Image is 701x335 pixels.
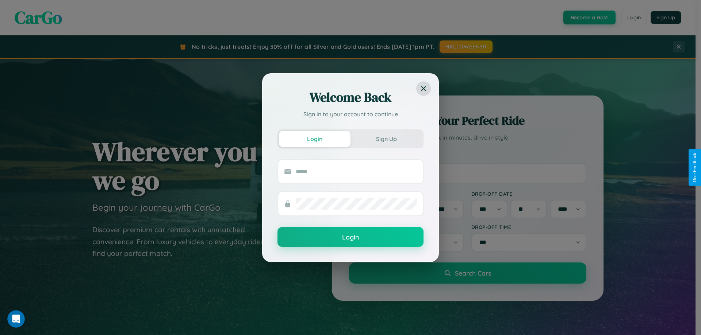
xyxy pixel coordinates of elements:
[277,89,424,106] h2: Welcome Back
[277,110,424,118] p: Sign in to your account to continue
[692,153,697,182] div: Give Feedback
[277,227,424,247] button: Login
[279,131,350,147] button: Login
[7,310,25,328] iframe: Intercom live chat
[350,131,422,147] button: Sign Up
